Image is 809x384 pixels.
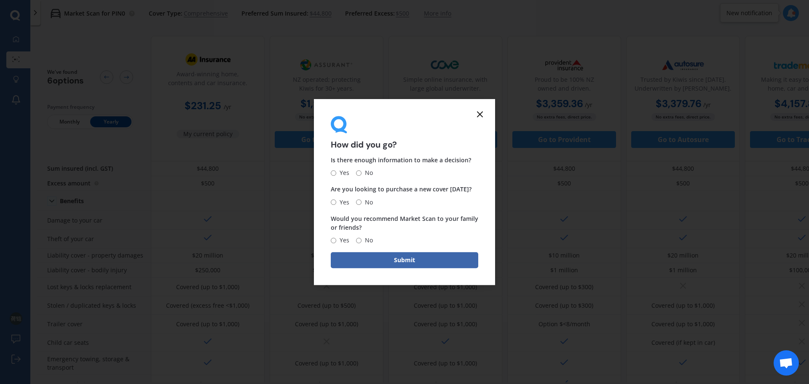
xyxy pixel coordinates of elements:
[331,170,336,176] input: Yes
[331,238,336,243] input: Yes
[331,215,478,231] span: Would you recommend Market Scan to your family or friends?
[356,170,362,176] input: No
[362,197,373,207] span: No
[774,350,799,376] div: Open chat
[336,235,349,245] span: Yes
[356,238,362,243] input: No
[331,199,336,205] input: Yes
[331,156,471,164] span: Is there enough information to make a decision?
[356,199,362,205] input: No
[336,168,349,178] span: Yes
[362,235,373,245] span: No
[331,116,478,149] div: How did you go?
[336,197,349,207] span: Yes
[331,185,471,193] span: Are you looking to purchase a new cover [DATE]?
[331,252,478,268] button: Submit
[362,168,373,178] span: No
